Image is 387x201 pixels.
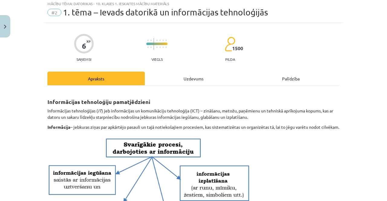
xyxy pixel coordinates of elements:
[225,57,235,61] p: pilda
[82,42,86,50] div: 6
[63,7,268,17] span: 1. tēma – Ievads datorikā un informācijas tehnoloģijās
[225,37,235,52] img: students-c634bb4e5e11cddfef0936a35e636f08e4e9abd3cc4e673bd6f9a4125e45ecb1.svg
[47,72,145,85] div: Apraksts
[74,57,94,61] p: Saņemsi
[47,124,340,130] p: – jebkuras ziņas par apkārtējo pasauli un tajā notiekošajiem procesiem, kas sistematizētas un org...
[86,40,90,43] span: XP
[47,124,70,130] strong: Informācija
[232,46,243,51] span: 1500
[47,2,340,6] div: Mācību tēma: Datorikas - 10. klases 1. ieskaites mācību materiāls
[145,72,242,85] div: Uzdevums
[47,108,340,120] p: Informācijas tehnoloģijas ( ) jeb informācijas un komunikāciju tehnoloģija (ICT) – zināšanu, meto...
[47,98,150,105] strong: Informācijas tehnoloģiju pamatjēdzieni
[151,57,163,61] p: Viegls
[47,9,61,16] span: #2
[242,72,340,85] div: Palīdzība
[4,25,6,29] img: icon-close-lesson-0947bae3869378f0d4975bcd49f059093ad1ed9edebbc8119c70593378902aed.svg
[98,108,102,113] em: IT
